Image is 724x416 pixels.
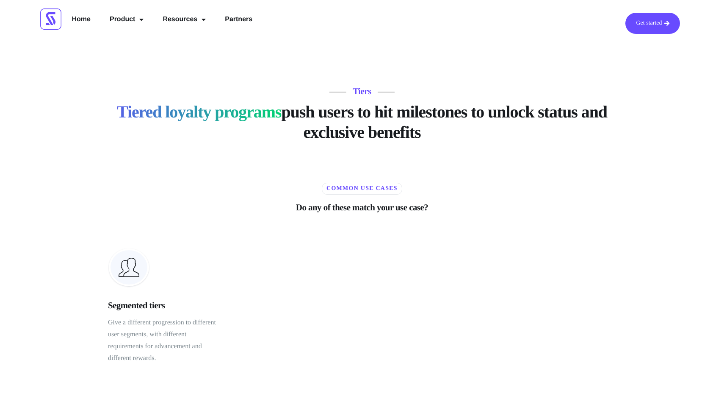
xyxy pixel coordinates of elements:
[108,317,216,364] p: Give a different progression to different user segments, with different requirements for advancem...
[66,13,97,26] a: Home
[322,183,402,195] h6: Common use cases
[40,8,61,30] img: Scrimmage Square Icon Logo
[108,201,616,214] h4: Do any of these match your use case?
[625,13,680,34] a: Get started
[108,102,616,142] h2: push users to hit milestones to unlock status and exclusive benefits
[117,102,281,122] span: Tiered loyalty programs
[636,20,662,26] span: Get started
[66,13,259,26] nav: Menu
[218,13,259,26] a: Partners
[329,85,394,98] h4: Tiers
[108,299,216,312] h4: Segmented tiers
[156,13,212,26] a: Resources
[103,13,150,26] a: Product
